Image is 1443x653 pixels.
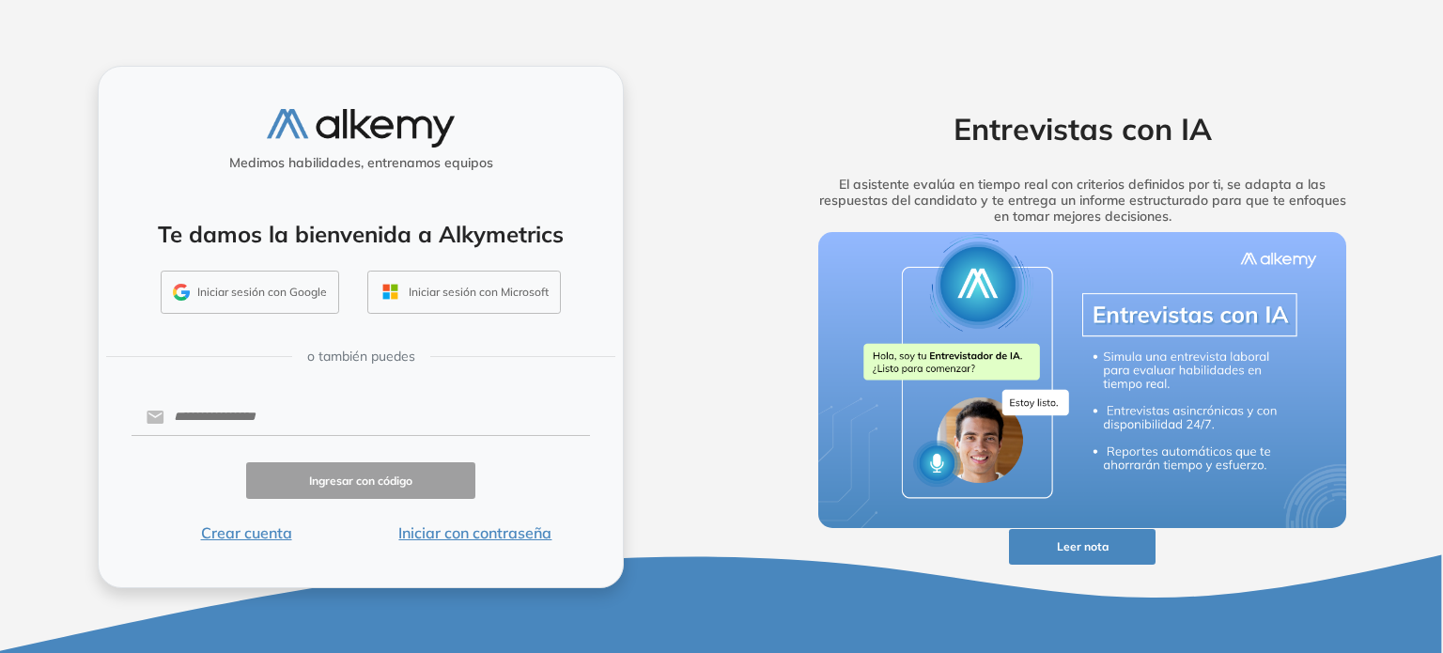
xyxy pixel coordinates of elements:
button: Iniciar con contraseña [361,521,590,544]
img: GMAIL_ICON [173,284,190,301]
button: Leer nota [1009,529,1156,566]
button: Iniciar sesión con Google [161,271,339,314]
button: Iniciar sesión con Microsoft [367,271,561,314]
button: Crear cuenta [132,521,361,544]
img: logo-alkemy [267,109,455,148]
img: OUTLOOK_ICON [380,281,401,303]
h5: El asistente evalúa en tiempo real con criterios definidos por ti, se adapta a las respuestas del... [789,177,1375,224]
h4: Te damos la bienvenida a Alkymetrics [123,221,598,248]
button: Ingresar con código [246,462,475,499]
img: img-more-info [818,232,1346,529]
h2: Entrevistas con IA [789,111,1375,147]
span: o también puedes [307,347,415,366]
h5: Medimos habilidades, entrenamos equipos [106,155,615,171]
